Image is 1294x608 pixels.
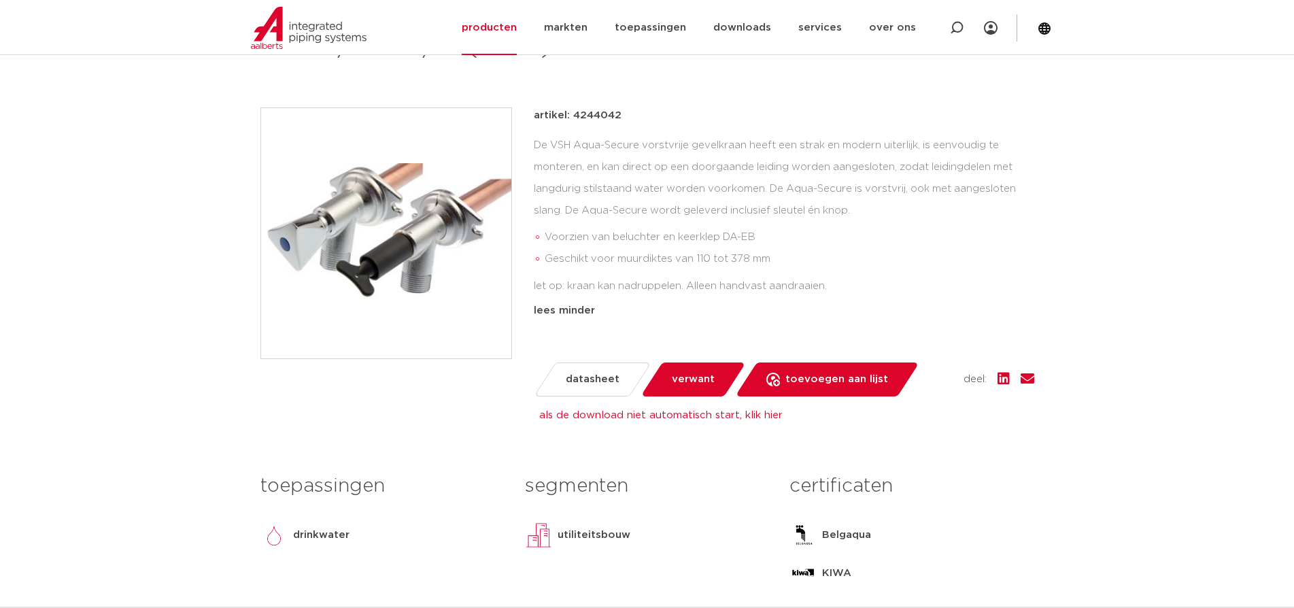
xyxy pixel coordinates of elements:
[672,369,715,390] span: verwant
[964,371,987,388] span: deel:
[789,560,817,587] img: KIWA
[534,303,1034,319] div: lees minder
[260,473,505,500] h3: toepassingen
[525,522,552,549] img: utiliteitsbouw
[822,527,871,543] p: Belgaqua
[822,565,851,581] p: KIWA
[789,522,817,549] img: Belgaqua
[293,527,350,543] p: drinkwater
[261,108,511,358] img: Product Image for VSH Aqua-Secure vorstvrije gevelkraan MM R1/2"xG3/4" (DN15) Cr
[525,473,769,500] h3: segmenten
[539,410,783,420] a: als de download niet automatisch start, klik hier
[545,248,1034,270] li: Geschikt voor muurdiktes van 110 tot 378 mm
[558,527,630,543] p: utiliteitsbouw
[785,369,888,390] span: toevoegen aan lijst
[566,369,619,390] span: datasheet
[534,135,1034,297] div: De VSH Aqua-Secure vorstvrije gevelkraan heeft een strak en modern uiterlijk, is eenvoudig te mon...
[789,473,1034,500] h3: certificaten
[533,362,651,396] a: datasheet
[545,226,1034,248] li: Voorzien van beluchter en keerklep DA-EB
[640,362,745,396] a: verwant
[534,107,622,124] p: artikel: 4244042
[260,522,288,549] img: drinkwater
